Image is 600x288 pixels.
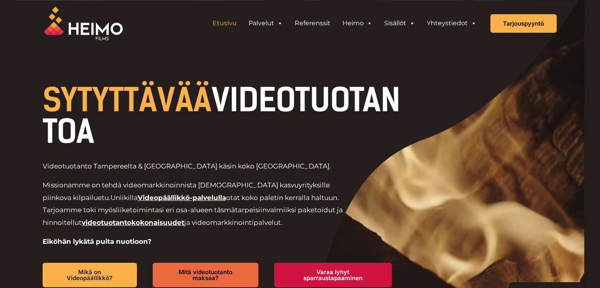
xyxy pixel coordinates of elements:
span: ja videomarkkinointipalvelut. [184,219,282,226]
a: Sisällöt [378,15,421,31]
strong: Eiköhän lykätä puita nuotioon? [43,238,151,245]
p: Missionamme on tehdä videomarkkinoinnista [DEMOGRAPHIC_DATA] kasvuyrityksille piinkova kilpailuetu. [43,179,354,229]
img: Heimo Filmsin logo [44,7,123,40]
a: Videopäällikkö-palvelulla [138,194,226,202]
a: Heimo [336,15,378,31]
span: liiketoimintasi eri osa-alueen täsmätarpeisiin [116,206,267,214]
span: Mitä videotuotanto maksaa? [165,269,245,281]
a: Yhteystiedot [421,15,482,31]
a: Mikä on Videopäällikkö? [43,263,137,287]
span: Mikä on Videopäällikkö? [55,269,125,281]
span: SYTYTTÄVÄÄ [43,81,211,119]
span: Varaa lyhyt sparraustapaaminen [287,269,379,281]
span: valmiiksi paketoidut ja hinnoitellut [43,206,343,226]
span: Uniikilla [110,194,138,202]
a: Varaa lyhyt sparraustapaaminen [274,263,392,287]
p: Videotuotanto Tampereelta & [GEOGRAPHIC_DATA] käsin koko [GEOGRAPHIC_DATA]. [43,160,354,173]
a: Tarjouspyyntö [490,14,557,33]
a: Palvelut [243,15,289,31]
h1: VIDEOTUOTANTOA [43,84,407,148]
a: Mitä videotuotanto maksaa? [153,263,258,287]
a: videotuotantokokonaisuudet [82,219,184,226]
aside: Header Widget 1 [203,15,486,31]
a: Etusivu [207,15,243,31]
a: Referenssit [289,15,336,31]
